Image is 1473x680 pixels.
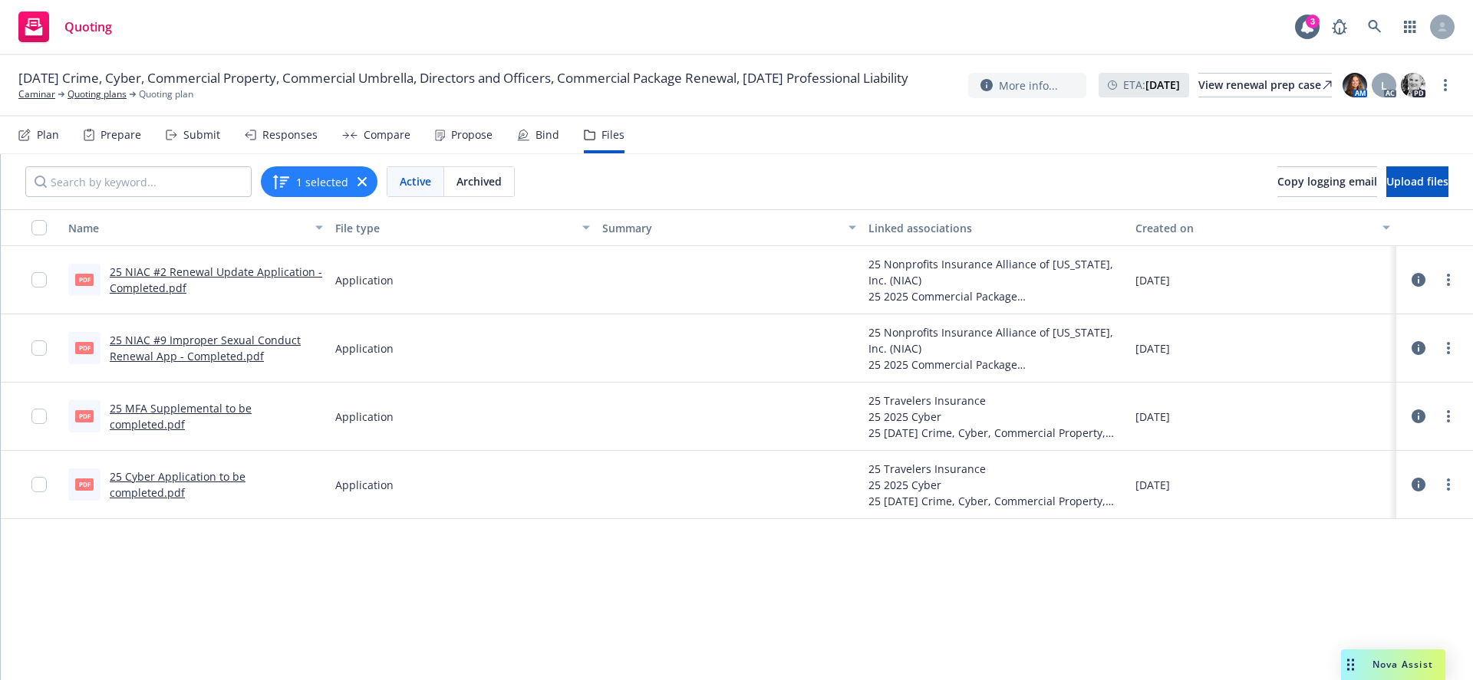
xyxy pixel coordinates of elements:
[1198,73,1332,97] a: View renewal prep case
[68,87,127,101] a: Quoting plans
[139,87,193,101] span: Quoting plan
[1277,174,1377,189] span: Copy logging email
[1277,166,1377,197] button: Copy logging email
[18,87,55,101] a: Caminar
[1439,407,1458,425] a: more
[110,469,245,500] a: 25 Cyber Application to be completed.pdf
[1372,658,1433,671] span: Nova Assist
[335,272,394,288] span: Application
[1145,77,1180,92] strong: [DATE]
[64,21,112,33] span: Quoting
[1439,271,1458,289] a: more
[601,129,624,141] div: Files
[31,272,47,287] input: Toggle Row Selected
[335,340,394,356] span: Application
[535,129,559,141] div: Bind
[1306,15,1320,28] div: 3
[335,220,573,236] div: File type
[1324,11,1355,42] a: Report a Bug
[18,69,908,87] span: [DATE] Crime, Cyber, Commercial Property, Commercial Umbrella, Directors and Officers, Commercial...
[999,77,1058,94] span: More info...
[335,409,394,425] span: Application
[272,172,348,191] button: 1 selected
[75,478,94,490] span: pdf
[868,356,1123,373] div: 25 2025 Commercial Package
[1381,77,1387,94] span: L
[868,477,1123,493] div: 25 2025 Cyber
[262,129,318,141] div: Responses
[1123,77,1180,93] span: ETA :
[1135,409,1170,425] span: [DATE]
[1386,174,1448,189] span: Upload files
[75,342,94,353] span: pdf
[1401,73,1425,97] img: photo
[1439,475,1458,494] a: more
[37,129,59,141] div: Plan
[1198,74,1332,97] div: View renewal prep case
[110,264,322,295] a: 25 NIAC #2 Renewal Update Application - Completed.pdf
[1341,649,1445,680] button: Nova Assist
[868,220,1123,236] div: Linked associations
[101,129,141,141] div: Prepare
[31,409,47,424] input: Toggle Row Selected
[68,220,306,236] div: Name
[31,340,47,356] input: Toggle Row Selected
[862,209,1129,246] button: Linked associations
[451,129,493,141] div: Propose
[25,166,252,197] input: Search by keyword...
[868,324,1123,356] div: 25 Nonprofits Insurance Alliance of [US_STATE], Inc. (NIAC)
[1343,73,1367,97] img: photo
[868,256,1123,288] div: 25 Nonprofits Insurance Alliance of [US_STATE], Inc. (NIAC)
[968,73,1086,98] button: More info...
[456,173,502,189] span: Archived
[868,425,1123,441] div: 25 [DATE] Crime, Cyber, Commercial Property, Commercial Umbrella, Directors and Officers, Commerc...
[183,129,220,141] div: Submit
[335,477,394,493] span: Application
[12,5,118,48] a: Quoting
[31,220,47,235] input: Select all
[1135,340,1170,356] span: [DATE]
[1135,272,1170,288] span: [DATE]
[400,173,431,189] span: Active
[868,393,1123,409] div: 25 Travelers Insurance
[602,220,840,236] div: Summary
[868,288,1123,304] div: 25 2025 Commercial Package
[75,410,94,422] span: pdf
[596,209,863,246] button: Summary
[1395,11,1425,42] a: Switch app
[1436,76,1455,94] a: more
[1386,166,1448,197] button: Upload files
[31,477,47,492] input: Toggle Row Selected
[1439,339,1458,357] a: more
[868,461,1123,477] div: 25 Travelers Insurance
[1359,11,1390,42] a: Search
[110,401,252,432] a: 25 MFA Supplemental to be completed.pdf
[1135,220,1373,236] div: Created on
[110,333,301,363] a: 25 NIAC #9 Improper Sexual Conduct Renewal App - Completed.pdf
[1135,477,1170,493] span: [DATE]
[364,129,410,141] div: Compare
[1129,209,1396,246] button: Created on
[62,209,329,246] button: Name
[329,209,596,246] button: File type
[75,274,94,285] span: pdf
[1341,649,1360,680] div: Drag to move
[868,493,1123,509] div: 25 [DATE] Crime, Cyber, Commercial Property, Commercial Umbrella, Directors and Officers, Commerc...
[868,409,1123,425] div: 25 2025 Cyber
